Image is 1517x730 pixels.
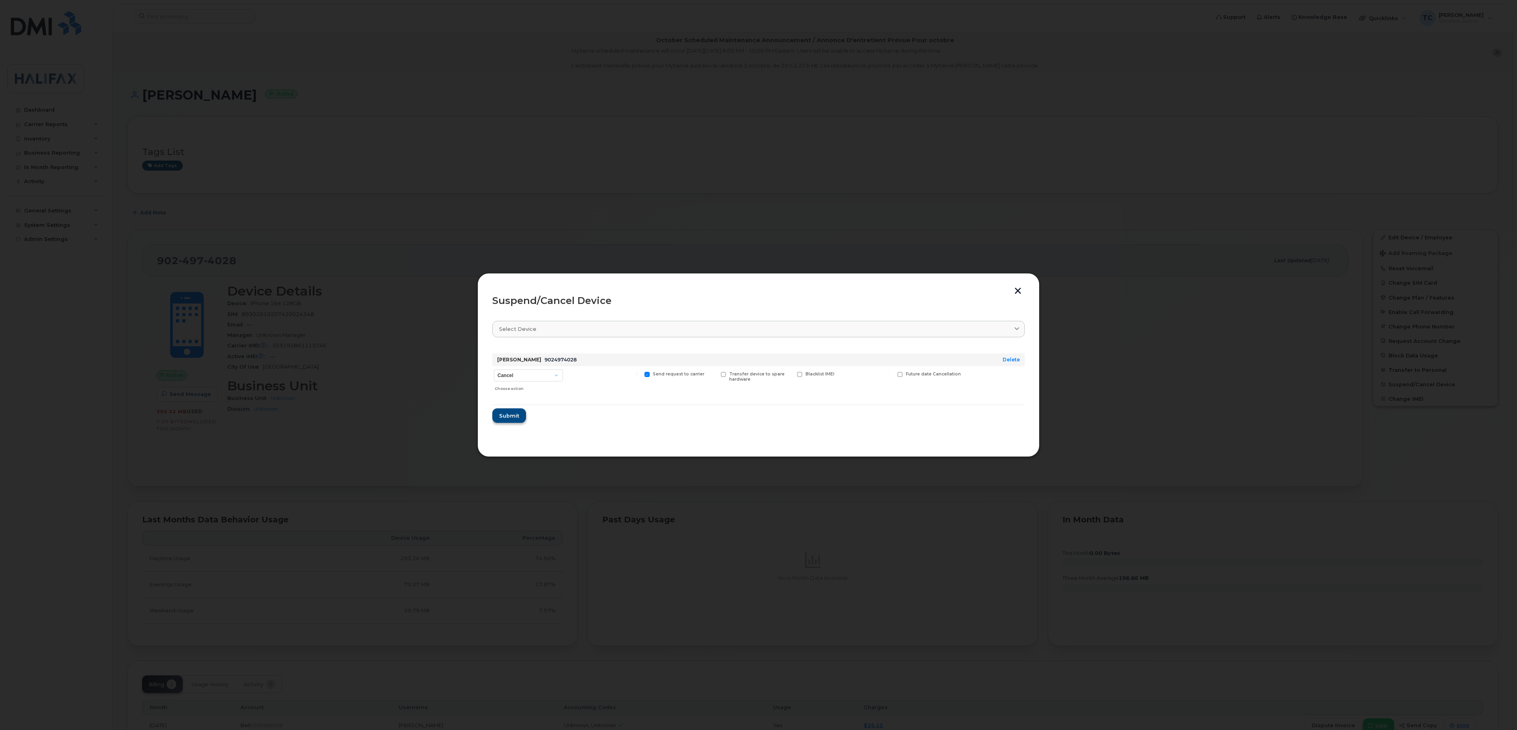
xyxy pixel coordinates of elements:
input: Send request to carrier [635,372,639,376]
button: Submit [492,408,526,423]
input: Transfer device to spare hardware [711,372,715,376]
a: Delete [1003,357,1020,363]
span: Transfer device to spare hardware [729,371,785,382]
span: Select device [499,325,536,333]
div: Suspend/Cancel Device [492,296,1025,306]
a: Select device [492,321,1025,337]
span: Send request to carrier [653,371,704,377]
span: Blacklist IMEI [805,371,834,377]
span: 9024974028 [544,357,577,363]
div: Choose action [495,382,563,392]
iframe: Messenger Launcher [1482,695,1511,724]
span: Submit [499,412,519,420]
span: Future date Cancellation [906,371,961,377]
input: Future date Cancellation [888,372,892,376]
strong: [PERSON_NAME] [497,357,541,363]
input: Blacklist IMEI [787,372,791,376]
